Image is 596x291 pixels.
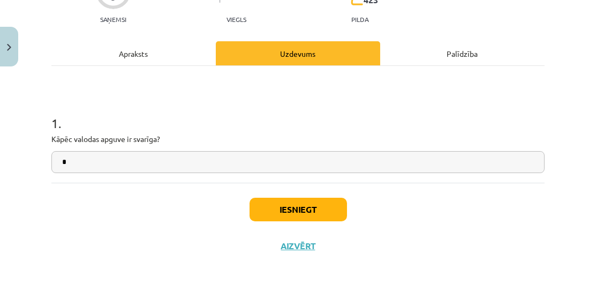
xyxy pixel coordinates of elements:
button: Aizvērt [278,241,319,251]
button: Iesniegt [250,198,347,221]
p: Viegls [227,16,246,23]
p: Kāpēc valodas apguve ir svarīga? [51,133,545,145]
div: Uzdevums [216,41,380,65]
img: icon-close-lesson-0947bae3869378f0d4975bcd49f059093ad1ed9edebbc8119c70593378902aed.svg [7,44,11,51]
h1: 1 . [51,97,545,130]
p: pilda [351,16,368,23]
p: Saņemsi [96,16,131,23]
div: Apraksts [51,41,216,65]
div: Palīdzība [380,41,545,65]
